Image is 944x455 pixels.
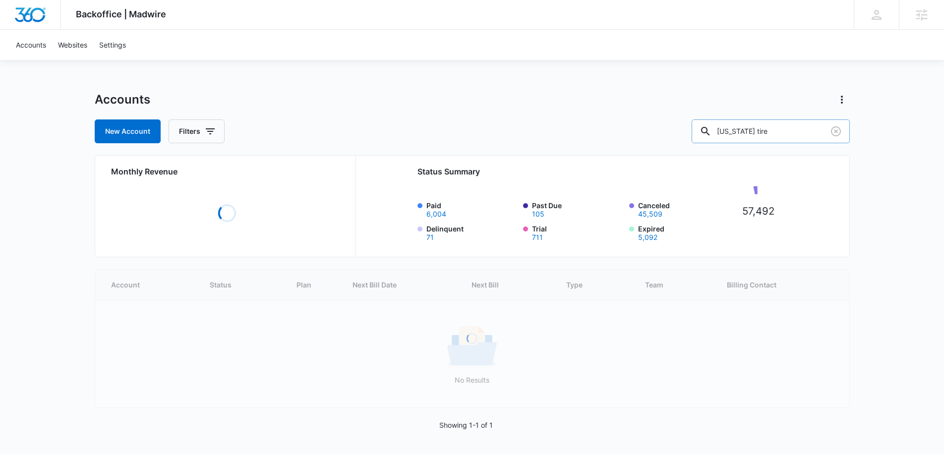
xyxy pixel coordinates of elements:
label: Canceled [638,200,729,218]
a: Accounts [10,30,52,60]
h2: Monthly Revenue [111,166,344,177]
a: Websites [52,30,93,60]
label: Trial [532,224,623,241]
button: Past Due [532,211,544,218]
label: Past Due [532,200,623,218]
button: Canceled [638,211,662,218]
p: Showing 1-1 of 1 [439,420,493,430]
button: Delinquent [426,234,434,241]
a: New Account [95,119,161,143]
h1: Accounts [95,92,150,107]
tspan: 57,492 [742,205,774,217]
button: Actions [834,92,850,108]
button: Paid [426,211,446,218]
input: Search [692,119,850,143]
label: Paid [426,200,518,218]
button: Expired [638,234,657,241]
label: Delinquent [426,224,518,241]
h2: Status Summary [417,166,784,177]
span: Backoffice | Madwire [76,9,166,19]
a: Settings [93,30,132,60]
label: Expired [638,224,729,241]
button: Clear [828,123,844,139]
button: Trial [532,234,543,241]
button: Filters [169,119,225,143]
